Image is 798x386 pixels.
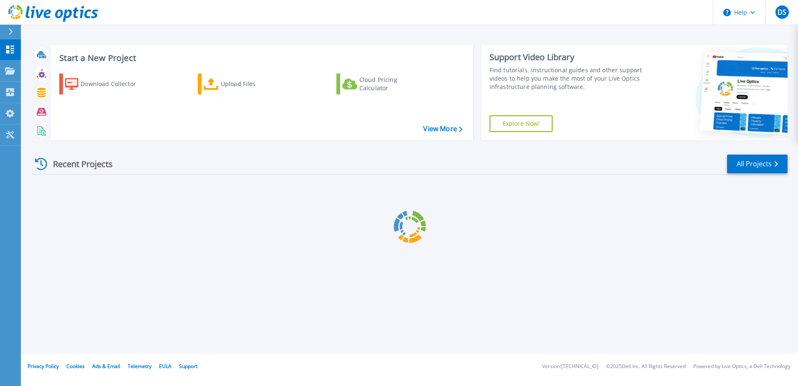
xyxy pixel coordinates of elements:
div: Upload Files [221,76,288,92]
div: Cloud Pricing Calculator [359,76,426,92]
div: Download Collector [81,76,147,92]
a: Support [179,363,197,370]
h3: Start a New Project [59,53,462,63]
a: Telemetry [128,363,152,370]
a: All Projects [727,155,788,173]
li: © 2025 Dell Inc. All Rights Reserved [606,364,686,369]
span: DS [778,9,786,15]
a: View More [423,125,462,133]
a: Download Collector [59,74,152,94]
a: Upload Files [198,74,291,94]
a: Privacy Policy [28,363,59,370]
a: Cookies [66,363,85,370]
a: Ads & Email [92,363,120,370]
li: Version: [TECHNICAL_ID] [542,364,598,369]
div: Support Video Library [490,52,646,63]
a: EULA [159,363,172,370]
div: Recent Projects [32,154,124,174]
div: Find tutorials, instructional guides and other support videos to help you make the most of your L... [490,66,646,91]
a: Explore Now! [490,115,553,132]
a: Cloud Pricing Calculator [336,74,429,94]
li: Powered by Live Optics, a Dell Technology [693,364,790,369]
